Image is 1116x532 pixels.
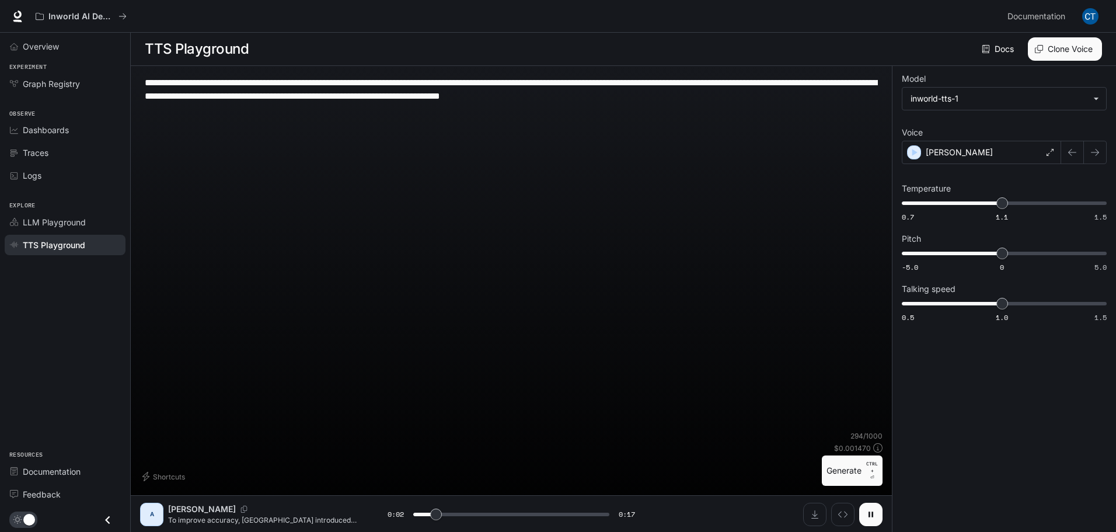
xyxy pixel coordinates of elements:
[1094,312,1107,322] span: 1.5
[168,503,236,515] p: [PERSON_NAME]
[619,509,635,520] span: 0:17
[1082,8,1098,25] img: User avatar
[1094,262,1107,272] span: 5.0
[23,147,48,159] span: Traces
[902,212,914,222] span: 0.7
[902,285,955,293] p: Talking speed
[5,235,125,255] a: TTS Playground
[831,503,855,526] button: Inspect
[23,40,59,53] span: Overview
[902,262,918,272] span: -5.0
[5,461,125,482] a: Documentation
[902,312,914,322] span: 0.5
[822,455,883,486] button: GenerateCTRL +⏎
[168,515,360,525] p: To improve accuracy, [GEOGRAPHIC_DATA] introduced tachographs in the 1970s. These were mechanical...
[1079,5,1102,28] button: User avatar
[911,93,1087,105] div: inworld-tts-1
[979,37,1019,61] a: Docs
[5,165,125,186] a: Logs
[902,185,951,193] p: Temperature
[23,216,86,228] span: LLM Playground
[996,212,1008,222] span: 1.1
[1000,262,1004,272] span: 0
[5,74,125,94] a: Graph Registry
[834,443,871,453] p: $ 0.001470
[388,509,404,520] span: 0:02
[996,312,1008,322] span: 1.0
[140,467,190,486] button: Shortcuts
[5,36,125,57] a: Overview
[1007,9,1065,24] span: Documentation
[5,142,125,163] a: Traces
[866,460,878,481] p: ⏎
[1003,5,1074,28] a: Documentation
[95,508,121,532] button: Close drawer
[902,128,923,137] p: Voice
[926,147,993,158] p: [PERSON_NAME]
[23,169,41,182] span: Logs
[902,235,921,243] p: Pitch
[23,465,81,478] span: Documentation
[902,88,1106,110] div: inworld-tts-1
[48,12,114,22] p: Inworld AI Demos
[866,460,878,474] p: CTRL +
[5,120,125,140] a: Dashboards
[236,506,252,513] button: Copy Voice ID
[30,5,132,28] button: All workspaces
[803,503,826,526] button: Download audio
[23,78,80,90] span: Graph Registry
[145,37,249,61] h1: TTS Playground
[1094,212,1107,222] span: 1.5
[23,124,69,136] span: Dashboards
[142,505,161,524] div: A
[23,513,35,526] span: Dark mode toggle
[23,239,85,251] span: TTS Playground
[5,212,125,232] a: LLM Playground
[23,488,61,500] span: Feedback
[902,75,926,83] p: Model
[5,484,125,505] a: Feedback
[1028,37,1102,61] button: Clone Voice
[850,431,883,441] p: 294 / 1000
